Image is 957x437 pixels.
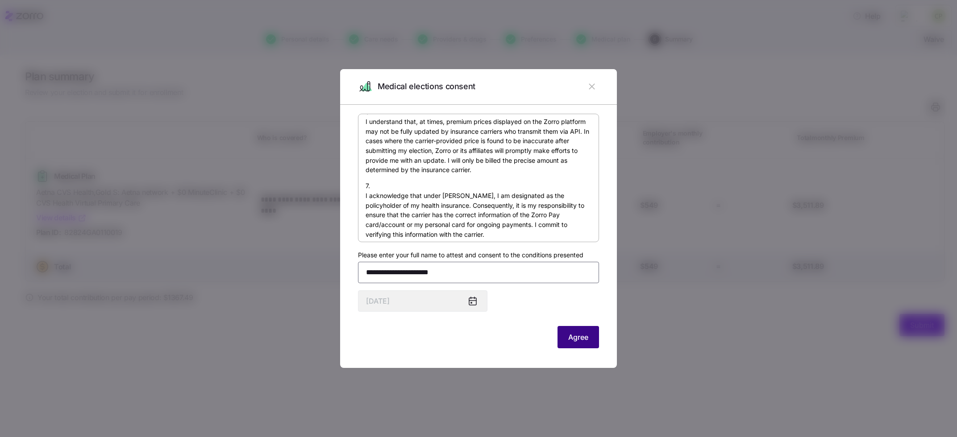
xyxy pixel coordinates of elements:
input: MM/DD/YYYY [358,290,487,312]
span: Medical elections consent [378,80,475,93]
p: 6. I understand that, at times, premium prices displayed on the Zorro platform may not be fully u... [366,107,591,175]
label: Please enter your full name to attest and consent to the conditions presented [358,250,583,260]
p: 7. I acknowledge that under [PERSON_NAME], I am designated as the policyholder of my health insur... [366,181,591,239]
button: Agree [558,326,599,348]
span: Agree [568,332,588,342]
